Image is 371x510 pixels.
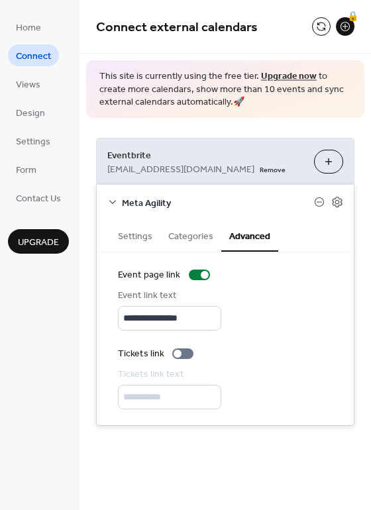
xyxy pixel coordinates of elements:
a: Connect [8,44,59,66]
div: Event page link [118,268,181,282]
a: Contact Us [8,187,69,209]
button: Categories [160,220,221,250]
a: Home [8,16,49,38]
span: Design [16,107,45,121]
a: Design [8,101,53,123]
a: Settings [8,130,58,152]
div: Event link text [118,289,219,303]
a: Upgrade now [261,68,317,85]
span: Remove [260,165,286,174]
span: Contact Us [16,192,61,206]
span: Views [16,78,40,92]
a: Views [8,73,48,95]
span: Connect external calendars [96,15,258,40]
span: Home [16,21,41,35]
span: Settings [16,135,50,149]
span: Eventbrite [107,148,303,162]
span: Upgrade [18,236,59,250]
div: Tickets link [118,347,164,361]
span: Form [16,164,36,178]
span: [EMAIL_ADDRESS][DOMAIN_NAME] [107,162,254,176]
button: Advanced [221,220,278,252]
span: This site is currently using the free tier. to create more calendars, show more than 10 events an... [99,70,351,109]
span: Connect [16,50,51,64]
button: Upgrade [8,229,69,254]
span: Meta Agility [122,196,314,210]
button: Settings [110,220,160,250]
a: Form [8,158,44,180]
